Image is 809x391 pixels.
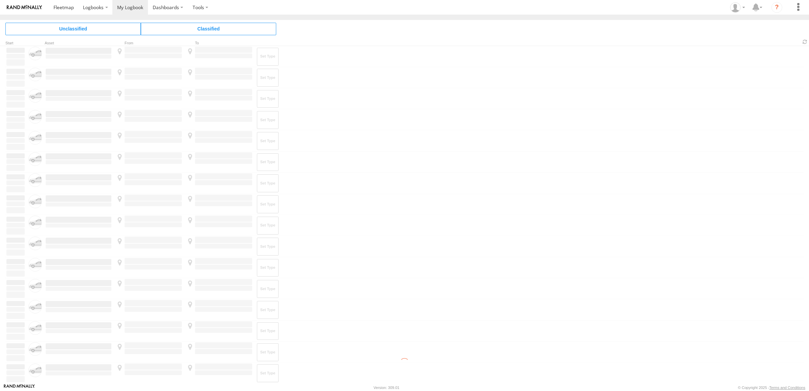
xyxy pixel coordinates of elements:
[771,2,782,13] i: ?
[5,42,26,45] div: Click to Sort
[374,386,399,390] div: Version: 309.01
[4,384,35,391] a: Visit our Website
[738,386,805,390] div: © Copyright 2025 -
[141,23,276,35] span: Click to view Classified Trips
[769,386,805,390] a: Terms and Conditions
[185,42,253,45] div: To
[5,23,141,35] span: Click to view Unclassified Trips
[115,42,183,45] div: From
[728,2,747,13] div: Andrew Stead
[801,39,809,45] span: Refresh
[45,42,112,45] div: Asset
[7,5,42,10] img: rand-logo.svg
